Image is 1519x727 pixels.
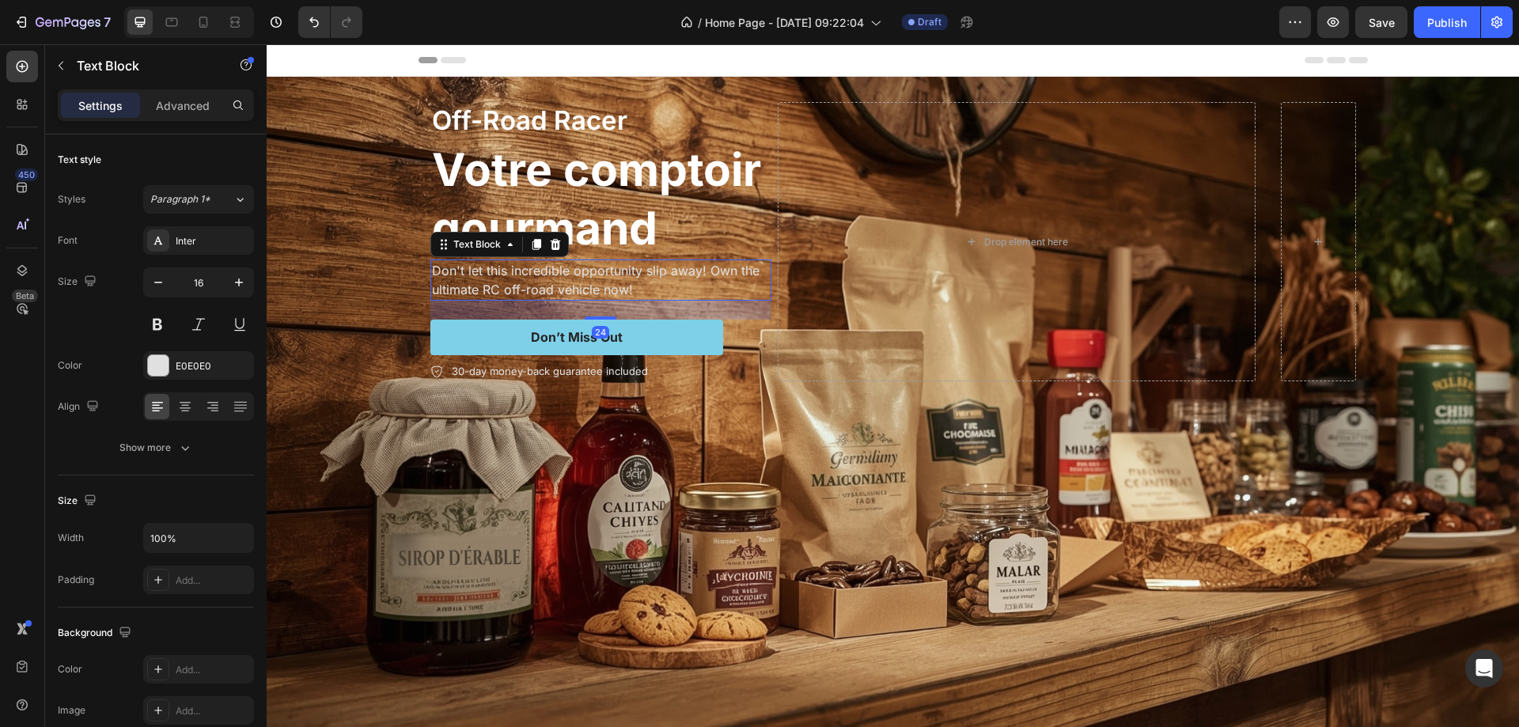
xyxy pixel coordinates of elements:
[58,233,78,248] div: Font
[325,282,343,294] div: 24
[185,320,381,335] p: 30-day money-back guarantee included
[1414,6,1480,38] button: Publish
[918,15,941,29] span: Draft
[176,359,250,373] div: E0E0E0
[58,271,100,293] div: Size
[104,13,111,32] p: 7
[705,14,864,31] span: Home Page - [DATE] 09:22:04
[1369,16,1395,29] span: Save
[176,704,250,718] div: Add...
[267,44,1519,727] iframe: Design area
[58,192,85,206] div: Styles
[77,56,211,75] p: Text Block
[718,191,801,204] div: Drop element here
[150,192,210,206] span: Paragraph 1*
[12,290,38,302] div: Beta
[264,285,356,301] div: Don’t Miss Out
[698,14,702,31] span: /
[58,573,94,587] div: Padding
[119,440,193,456] div: Show more
[298,6,362,38] div: Undo/Redo
[176,663,250,677] div: Add...
[164,275,456,311] button: Don’t Miss Out
[58,623,134,644] div: Background
[1355,6,1407,38] button: Save
[6,6,118,38] button: 7
[1465,649,1503,687] div: Open Intercom Messenger
[156,97,210,114] p: Advanced
[58,662,82,676] div: Color
[58,434,254,462] button: Show more
[143,185,254,214] button: Paragraph 1*
[58,490,100,512] div: Size
[58,396,102,418] div: Align
[1427,14,1467,31] div: Publish
[15,168,38,181] div: 450
[176,234,250,248] div: Inter
[58,153,101,167] div: Text style
[58,703,85,718] div: Image
[176,574,250,588] div: Add...
[58,358,82,373] div: Color
[78,97,123,114] p: Settings
[144,524,253,552] input: Auto
[58,531,84,545] div: Width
